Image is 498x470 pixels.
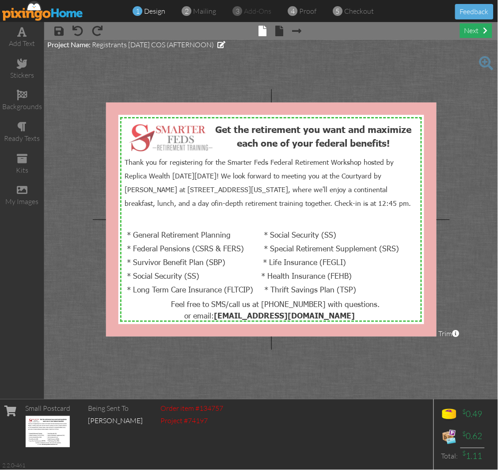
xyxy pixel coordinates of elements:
button: Feedback [455,4,494,19]
sup: $ [463,430,466,438]
span: [PERSON_NAME] [88,417,143,425]
img: 134017-1-1753206420882-765a0119bee539a1-qa.jpg [26,416,70,447]
div: Being Sent To [88,404,143,414]
div: Order item #134757 [160,404,223,414]
div: Project #74197 [160,416,223,426]
img: points-icon.png [441,406,458,424]
span: 5 [336,6,340,16]
img: expense-icon.png [441,428,458,446]
span: design [144,7,166,15]
iframe: Chat [498,470,498,470]
img: pixingo logo [2,1,84,21]
td: Total: [438,448,460,465]
span: 4 [291,6,295,16]
sup: $ [463,450,466,457]
span: Registrants [DATE] COS (AFTERNOON) [92,40,214,49]
div: 2.2.0-461 [2,462,25,470]
span: Trim [439,329,460,339]
span: add-ons [244,7,272,15]
span: proof [300,7,317,15]
span: checkout [345,7,374,15]
span: 2 [185,6,189,16]
div: Small Postcard [25,404,70,414]
span: mailing [194,7,217,15]
td: 1.11 [460,448,485,465]
td: 0.49 [460,404,485,426]
span: 1 [136,6,140,16]
span: Project Name: [47,40,91,49]
sup: $ [463,408,466,416]
div: next [460,23,492,38]
td: 0.62 [460,426,485,448]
